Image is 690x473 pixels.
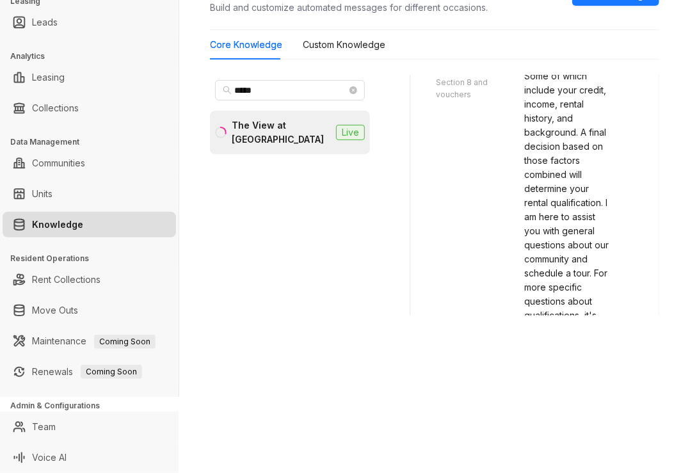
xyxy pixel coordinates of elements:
a: Leasing [32,65,65,90]
li: Communities [3,150,176,176]
li: Knowledge [3,212,176,237]
span: Live [336,125,365,140]
a: Move Outs [32,298,78,323]
li: Leasing [3,65,176,90]
span: Our approval process takes into account a number of different factors. Some of which include your... [524,14,612,419]
div: Core Knowledge [210,38,282,52]
li: Voice AI [3,445,176,470]
span: close-circle [349,86,357,94]
span: Coming Soon [81,365,142,379]
div: The View at [GEOGRAPHIC_DATA] [232,118,331,147]
li: Rent Collections [3,267,176,293]
li: Maintenance [3,328,176,354]
a: Communities [32,150,85,176]
li: Renewals [3,359,176,385]
h3: Admin & Configurations [10,400,179,412]
h3: Resident Operations [10,253,179,264]
a: Team [32,414,56,440]
h3: Data Management [10,136,179,148]
span: Coming Soon [94,335,156,349]
li: Units [3,181,176,207]
li: Move Outs [3,298,176,323]
a: RenewalsComing Soon [32,359,142,385]
li: Leads [3,10,176,35]
a: Rent Collections [32,267,100,293]
div: Custom Knowledge [303,38,385,52]
li: Team [3,414,176,440]
span: search [223,86,232,95]
a: Knowledge [32,212,83,237]
a: Leads [32,10,58,35]
div: Build and customize automated messages for different occasions. [210,1,488,14]
a: Voice AI [32,445,67,470]
a: Units [32,181,52,207]
h3: Analytics [10,51,179,62]
a: Collections [32,95,79,121]
li: Collections [3,95,176,121]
